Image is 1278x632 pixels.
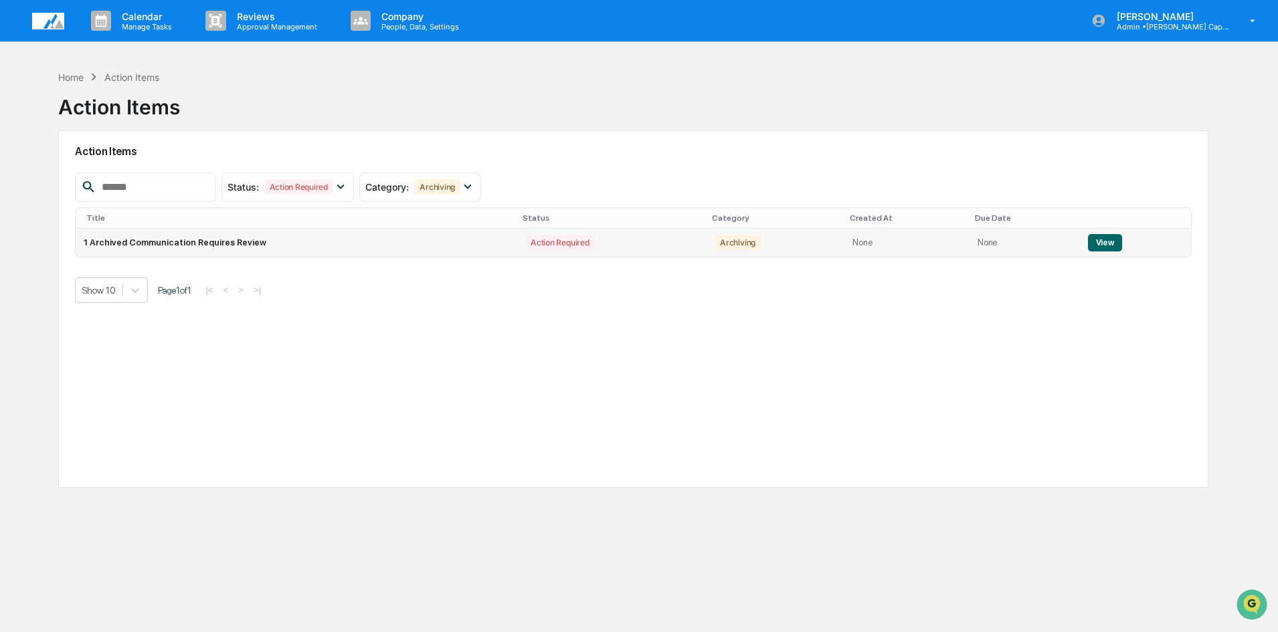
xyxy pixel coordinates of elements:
[1106,11,1230,22] p: [PERSON_NAME]
[158,285,191,296] span: Page 1 of 1
[92,163,171,187] a: 🗄️Attestations
[110,169,166,182] span: Attestations
[975,213,1074,223] div: Due Date
[1235,588,1271,624] iframe: Open customer support
[8,163,92,187] a: 🖐️Preclearance
[27,169,86,182] span: Preclearance
[712,213,839,223] div: Category
[227,106,244,122] button: Start new chat
[27,194,84,207] span: Data Lookup
[133,227,162,237] span: Pylon
[234,284,248,296] button: >
[58,84,180,119] div: Action Items
[104,72,159,83] div: Action Items
[58,72,84,83] div: Home
[970,229,1079,257] td: None
[97,170,108,181] div: 🗄️
[76,229,517,257] td: 1 Archived Communication Requires Review
[365,181,409,193] span: Category :
[226,22,324,31] p: Approval Management
[45,116,169,126] div: We're available if you need us!
[850,213,964,223] div: Created At
[264,179,333,195] div: Action Required
[1088,237,1122,247] a: View
[32,13,64,29] img: logo
[414,179,460,195] div: Archiving
[75,145,1192,158] h2: Action Items
[13,170,24,181] div: 🖐️
[86,213,512,223] div: Title
[13,195,24,206] div: 🔎
[219,284,233,296] button: <
[94,226,162,237] a: Powered byPylon
[227,181,259,193] span: Status :
[250,284,265,296] button: >|
[1106,22,1230,31] p: Admin • [PERSON_NAME] Capital Management
[844,229,970,257] td: None
[371,22,466,31] p: People, Data, Settings
[45,102,219,116] div: Start new chat
[13,102,37,126] img: 1746055101610-c473b297-6a78-478c-a979-82029cc54cd1
[226,11,324,22] p: Reviews
[523,213,701,223] div: Status
[111,11,179,22] p: Calendar
[201,284,217,296] button: |<
[371,11,466,22] p: Company
[8,189,90,213] a: 🔎Data Lookup
[13,28,244,49] p: How can we help?
[1088,234,1122,251] button: View
[111,22,179,31] p: Manage Tasks
[715,235,761,250] div: Archiving
[525,235,594,250] div: Action Required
